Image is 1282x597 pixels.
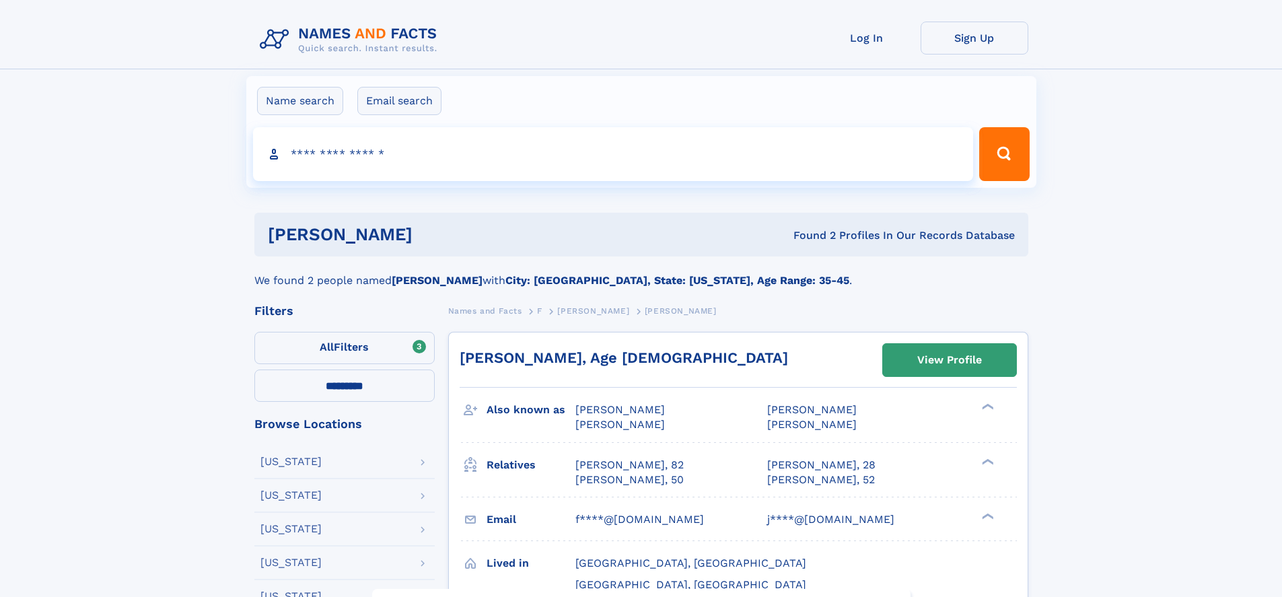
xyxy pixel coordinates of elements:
[979,127,1029,181] button: Search Button
[487,552,575,575] h3: Lived in
[254,418,435,430] div: Browse Locations
[603,228,1015,243] div: Found 2 Profiles In Our Records Database
[575,403,665,416] span: [PERSON_NAME]
[767,458,876,472] a: [PERSON_NAME], 28
[575,557,806,569] span: [GEOGRAPHIC_DATA], [GEOGRAPHIC_DATA]
[537,306,542,316] span: F
[487,454,575,477] h3: Relatives
[260,456,322,467] div: [US_STATE]
[505,274,849,287] b: City: [GEOGRAPHIC_DATA], State: [US_STATE], Age Range: 35-45
[921,22,1028,55] a: Sign Up
[645,306,717,316] span: [PERSON_NAME]
[254,305,435,317] div: Filters
[253,127,974,181] input: search input
[575,418,665,431] span: [PERSON_NAME]
[978,402,995,411] div: ❯
[448,302,522,319] a: Names and Facts
[767,403,857,416] span: [PERSON_NAME]
[978,457,995,466] div: ❯
[257,87,343,115] label: Name search
[460,349,788,366] a: [PERSON_NAME], Age [DEMOGRAPHIC_DATA]
[767,418,857,431] span: [PERSON_NAME]
[557,306,629,316] span: [PERSON_NAME]
[260,557,322,568] div: [US_STATE]
[575,578,806,591] span: [GEOGRAPHIC_DATA], [GEOGRAPHIC_DATA]
[767,472,875,487] a: [PERSON_NAME], 52
[254,22,448,58] img: Logo Names and Facts
[575,472,684,487] a: [PERSON_NAME], 50
[575,458,684,472] a: [PERSON_NAME], 82
[978,512,995,520] div: ❯
[557,302,629,319] a: [PERSON_NAME]
[254,256,1028,289] div: We found 2 people named with .
[254,332,435,364] label: Filters
[320,341,334,353] span: All
[537,302,542,319] a: F
[813,22,921,55] a: Log In
[392,274,483,287] b: [PERSON_NAME]
[487,508,575,531] h3: Email
[268,226,603,243] h1: [PERSON_NAME]
[487,398,575,421] h3: Also known as
[357,87,441,115] label: Email search
[260,524,322,534] div: [US_STATE]
[260,490,322,501] div: [US_STATE]
[883,344,1016,376] a: View Profile
[917,345,982,376] div: View Profile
